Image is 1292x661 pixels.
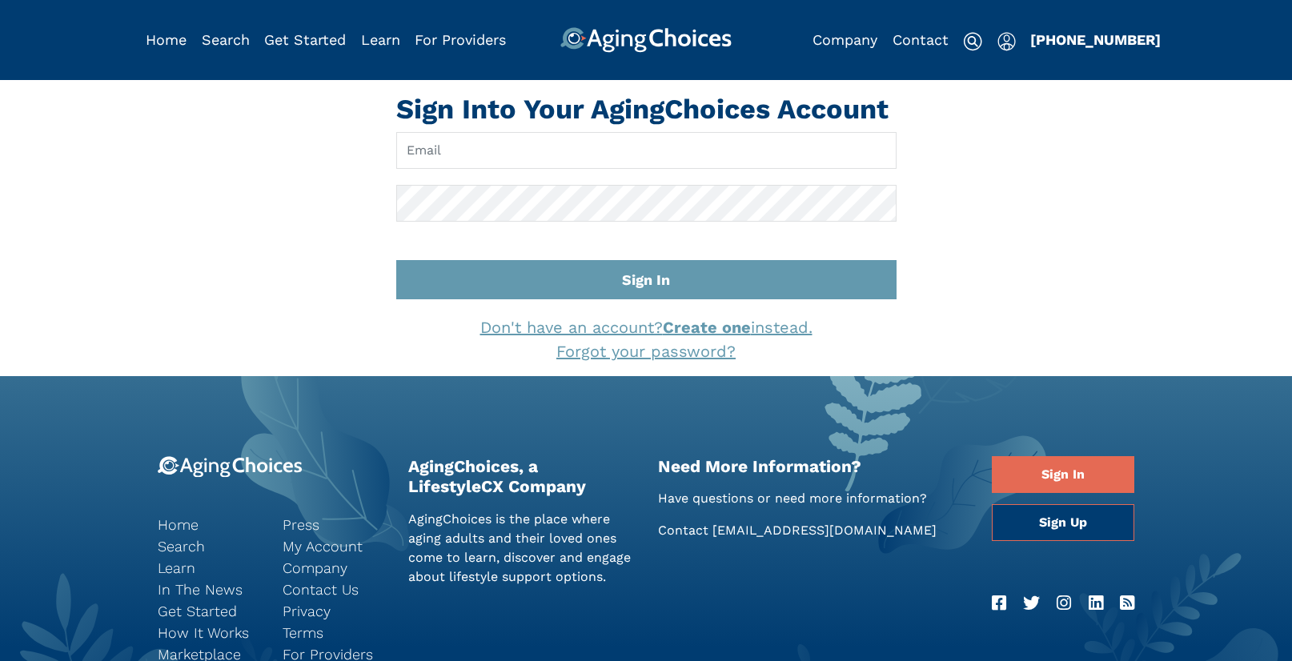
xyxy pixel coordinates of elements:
a: Terms [283,622,383,643]
a: How It Works [158,622,259,643]
p: Contact [658,521,968,540]
a: [PHONE_NUMBER] [1030,31,1161,48]
p: AgingChoices is the place where aging adults and their loved ones come to learn, discover and eng... [408,510,635,587]
a: Don't have an account?Create oneinstead. [480,318,813,337]
input: Password [396,185,897,222]
p: Have questions or need more information? [658,489,968,508]
a: Contact Us [283,579,383,600]
h1: Sign Into Your AgingChoices Account [396,93,897,126]
div: Popover trigger [202,27,250,53]
a: Home [158,514,259,535]
strong: Create one [663,318,751,337]
h2: AgingChoices, a LifestyleCX Company [408,456,635,496]
a: Forgot your password? [556,342,736,361]
a: Sign In [992,456,1134,493]
a: Facebook [992,591,1006,616]
a: RSS Feed [1120,591,1134,616]
a: Instagram [1057,591,1071,616]
a: [EMAIL_ADDRESS][DOMAIN_NAME] [712,523,937,538]
a: Learn [361,31,400,48]
a: Twitter [1023,591,1040,616]
a: My Account [283,535,383,557]
input: Email [396,132,897,169]
a: Search [158,535,259,557]
a: Contact [893,31,949,48]
img: 9-logo.svg [158,456,303,478]
a: Press [283,514,383,535]
img: AgingChoices [560,27,732,53]
a: Get Started [264,31,346,48]
a: Learn [158,557,259,579]
a: LinkedIn [1089,591,1103,616]
a: Search [202,31,250,48]
a: Company [283,557,383,579]
img: search-icon.svg [963,32,982,51]
button: Sign In [396,260,897,299]
a: Company [813,31,877,48]
a: Sign Up [992,504,1134,541]
a: In The News [158,579,259,600]
img: user-icon.svg [997,32,1016,51]
a: For Providers [415,31,506,48]
div: Popover trigger [997,27,1016,53]
a: Privacy [283,600,383,622]
a: Home [146,31,187,48]
a: Get Started [158,600,259,622]
h2: Need More Information? [658,456,968,476]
